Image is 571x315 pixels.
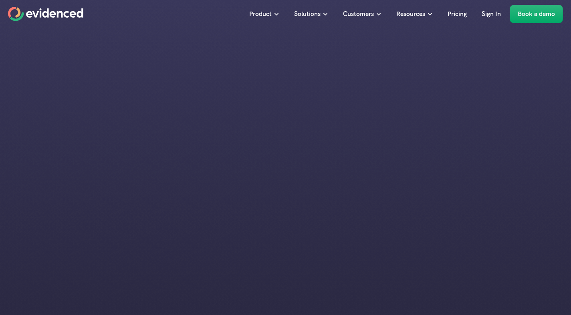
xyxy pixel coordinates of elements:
[442,5,473,23] a: Pricing
[240,88,331,115] h1: Run interviews you can rely on.
[343,9,374,19] p: Customers
[294,9,321,19] p: Solutions
[448,9,467,19] p: Pricing
[476,5,507,23] a: Sign In
[510,5,563,23] a: Book a demo
[8,7,83,21] a: Home
[396,9,425,19] p: Resources
[249,9,272,19] p: Product
[482,9,501,19] p: Sign In
[518,9,555,19] p: Book a demo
